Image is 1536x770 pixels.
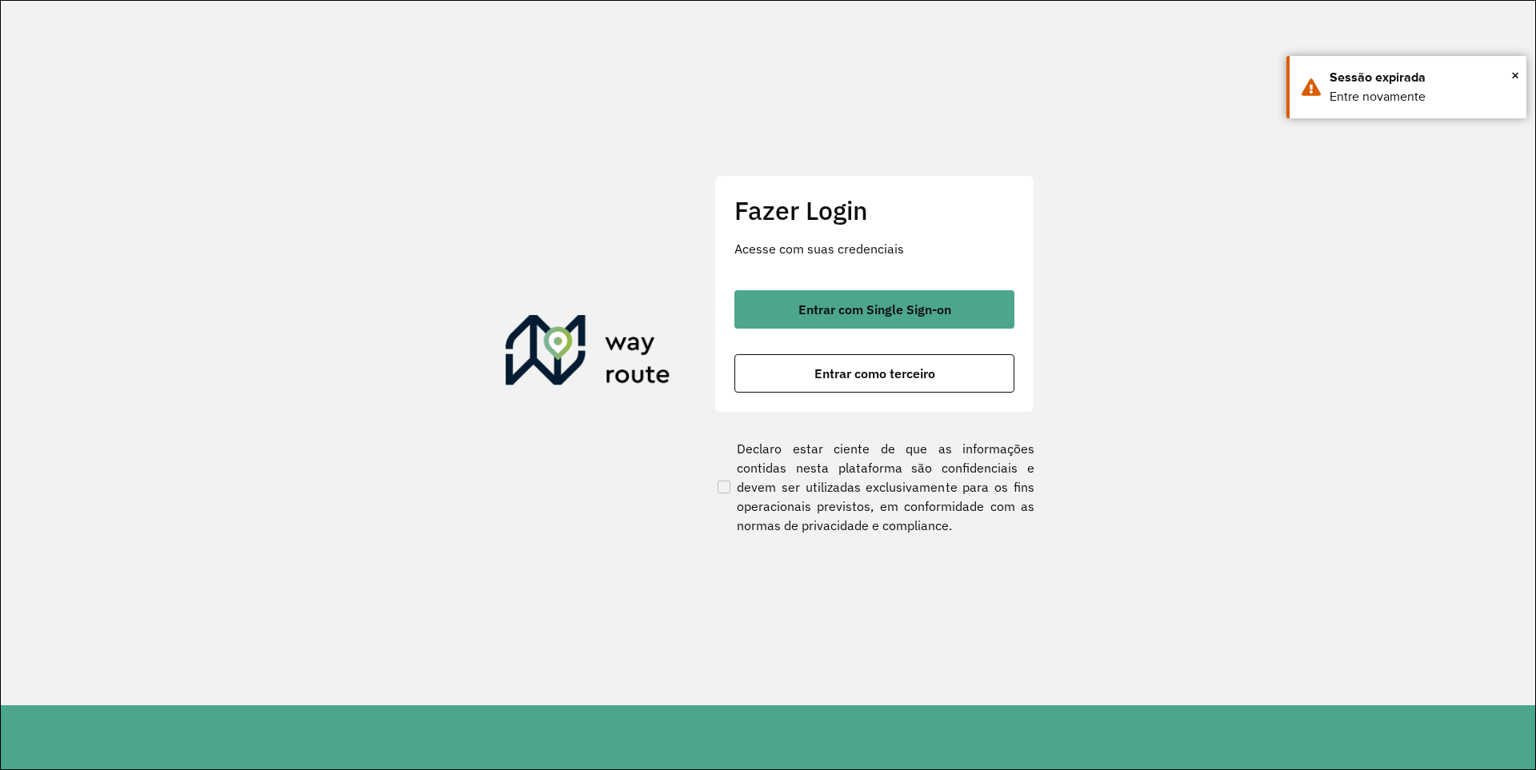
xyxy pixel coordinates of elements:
[1511,63,1519,87] span: ×
[814,367,935,380] span: Entrar como terceiro
[734,354,1014,393] button: button
[714,439,1034,535] label: Declaro estar ciente de que as informações contidas nesta plataforma são confidenciais e devem se...
[506,315,670,392] img: Roteirizador AmbevTech
[798,303,951,316] span: Entrar com Single Sign-on
[1330,87,1514,106] div: Entre novamente
[734,195,1014,225] h2: Fazer Login
[1511,63,1519,87] button: Close
[734,239,1014,258] p: Acesse com suas credenciais
[734,290,1014,329] button: button
[1330,68,1514,87] div: Sessão expirada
